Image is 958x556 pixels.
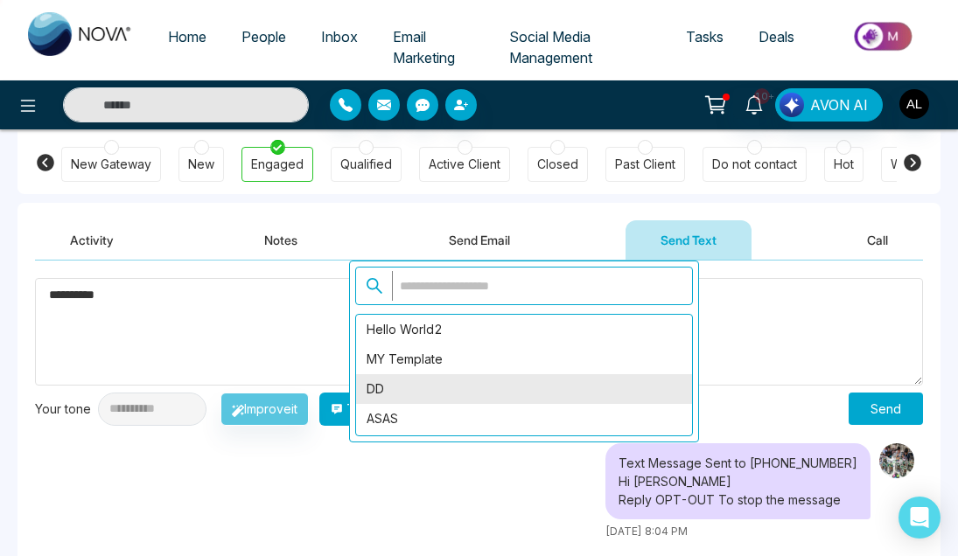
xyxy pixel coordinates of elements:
div: [DATE] 8:04 PM [605,524,871,539]
div: Do not contact [712,156,797,173]
button: Templates [319,393,418,426]
div: Your tone [35,400,98,418]
div: Hello World2 [356,315,692,344]
img: Nova CRM Logo [28,12,133,56]
div: New Gateway [71,156,151,173]
span: Email Marketing [393,28,455,66]
button: Send Text [626,220,752,260]
div: ASAS [356,404,692,434]
span: 10+ [754,88,770,104]
span: Social Media Management [509,28,592,66]
div: Hot [834,156,854,173]
div: Qualified [340,156,392,173]
span: search [366,277,383,295]
span: Deals [759,28,794,45]
a: Tasks [668,20,741,53]
button: Send Email [414,220,545,260]
a: Email Marketing [375,20,492,74]
a: Social Media Management [492,20,668,74]
a: Inbox [304,20,375,53]
img: Market-place.gif [821,17,948,56]
span: Inbox [321,28,358,45]
button: Send [849,393,923,425]
button: AVON AI [775,88,883,122]
button: Notes [229,220,332,260]
button: Activity [35,220,149,260]
a: Home [150,20,224,53]
img: Lead Flow [780,93,804,117]
div: Hello World [356,434,692,463]
button: Call [832,220,923,260]
img: User Avatar [899,89,929,119]
span: AVON AI [810,94,868,115]
span: People [241,28,286,45]
span: Home [168,28,206,45]
a: People [224,20,304,53]
img: Sender [879,443,914,478]
div: MY Template [356,344,692,374]
a: Deals [741,20,812,53]
span: Tasks [686,28,724,45]
div: Engaged [251,156,304,173]
div: Active Client [429,156,500,173]
div: Open Intercom Messenger [899,497,941,539]
div: Past Client [615,156,675,173]
div: Warm [891,156,923,173]
a: 10+ [733,88,775,119]
div: Closed [537,156,578,173]
div: New [188,156,214,173]
div: DD [356,374,692,404]
div: Text Message Sent to [PHONE_NUMBER] Hi [PERSON_NAME] Reply OPT-OUT To stop the message [605,443,871,519]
